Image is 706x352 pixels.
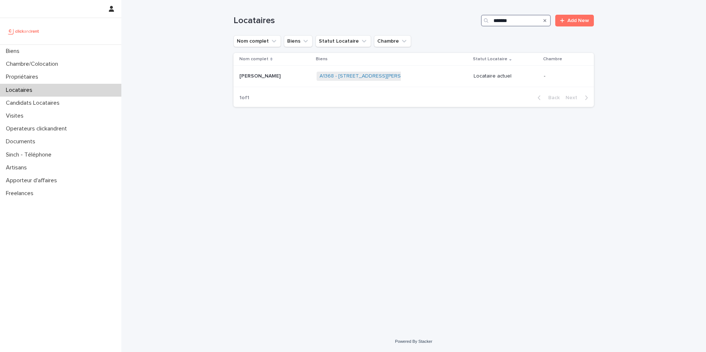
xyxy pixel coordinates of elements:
p: Biens [3,48,25,55]
a: Add New [555,15,594,26]
p: - [544,73,582,79]
p: Locataires [3,87,38,94]
p: Chambre [543,55,562,63]
p: Nom complet [239,55,268,63]
p: Propriétaires [3,73,44,80]
button: Back [532,94,563,101]
p: 1 of 1 [233,89,255,107]
button: Next [563,94,594,101]
span: Back [544,95,560,100]
button: Chambre [374,35,411,47]
p: [PERSON_NAME] [239,72,282,79]
p: Visites [3,112,29,119]
p: Statut Locataire [473,55,507,63]
img: UCB0brd3T0yccxBKYDjQ [6,24,42,39]
h1: Locataires [233,15,478,26]
a: Powered By Stacker [395,339,432,344]
p: Freelances [3,190,39,197]
p: Biens [316,55,328,63]
tr: [PERSON_NAME][PERSON_NAME] A1368 - [STREET_ADDRESS][PERSON_NAME] Locataire actuel- [233,66,594,87]
p: Sinch - Téléphone [3,151,57,158]
button: Statut Locataire [315,35,371,47]
a: A1368 - [STREET_ADDRESS][PERSON_NAME] [320,73,427,79]
button: Biens [284,35,313,47]
p: Documents [3,138,41,145]
button: Nom complet [233,35,281,47]
p: Artisans [3,164,33,171]
p: Locataire actuel [474,73,538,79]
span: Add New [567,18,589,23]
p: Candidats Locataires [3,100,65,107]
span: Next [566,95,582,100]
p: Chambre/Colocation [3,61,64,68]
input: Search [481,15,551,26]
p: Operateurs clickandrent [3,125,73,132]
p: Apporteur d'affaires [3,177,63,184]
